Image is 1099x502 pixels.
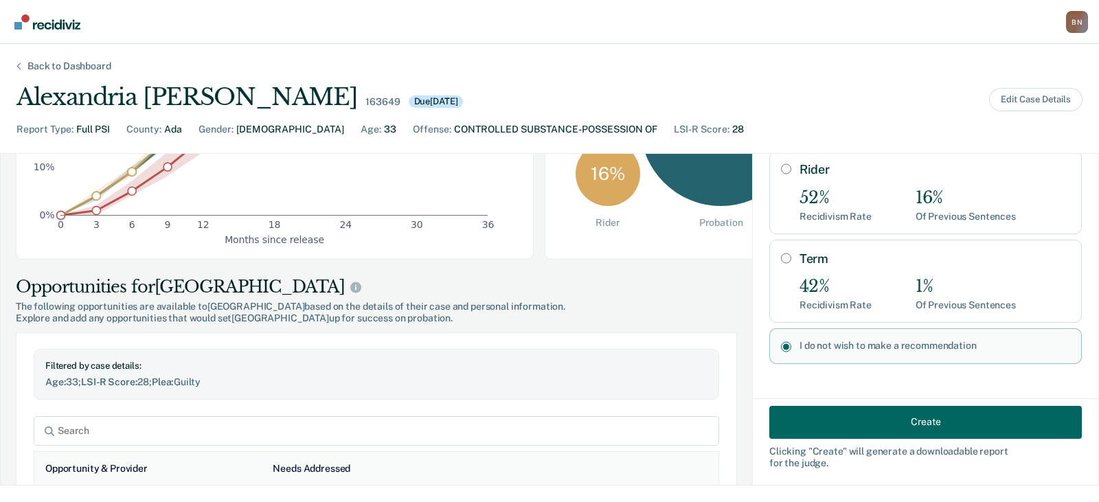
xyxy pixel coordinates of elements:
[45,376,707,388] div: 33 ; 28 ; Guilty
[76,122,110,137] div: Full PSI
[11,60,128,72] div: Back to Dashboard
[40,209,55,220] text: 0%
[576,141,640,206] div: 16 %
[164,122,182,137] div: Ada
[152,376,174,387] span: Plea :
[454,122,657,137] div: CONTROLLED SUBSTANCE-POSSESSION OF
[916,277,1016,297] div: 1%
[384,122,396,137] div: 33
[365,96,400,108] div: 163649
[769,405,1082,438] button: Create
[199,122,234,137] div: Gender :
[674,122,729,137] div: LSI-R Score :
[126,122,161,137] div: County :
[165,219,171,230] text: 9
[225,233,324,244] g: x-axis label
[16,276,737,298] div: Opportunities for [GEOGRAPHIC_DATA]
[800,188,872,208] div: 52%
[989,88,1083,111] button: Edit Case Details
[34,416,719,446] input: Search
[16,122,73,137] div: Report Type :
[800,340,1070,352] label: I do not wish to make a recommendation
[1066,11,1088,33] button: Profile dropdown button
[16,312,737,324] span: Explore and add any opportunities that would set [GEOGRAPHIC_DATA] up for success on probation.
[699,217,743,229] div: Probation
[45,463,148,475] div: Opportunity & Provider
[93,219,100,230] text: 3
[800,162,1070,177] label: Rider
[58,219,64,230] text: 0
[596,217,620,229] div: Rider
[197,219,209,230] text: 12
[34,161,55,172] text: 10%
[236,122,344,137] div: [DEMOGRAPHIC_DATA]
[16,83,357,111] div: Alexandria [PERSON_NAME]
[339,219,352,230] text: 24
[45,361,707,372] div: Filtered by case details:
[14,14,80,30] img: Recidiviz
[732,122,744,137] div: 28
[273,463,350,475] div: Needs Addressed
[411,219,423,230] text: 30
[269,219,281,230] text: 18
[16,301,737,312] span: The following opportunities are available to [GEOGRAPHIC_DATA] based on the details of their case...
[225,233,324,244] text: Months since release
[916,299,1016,311] div: Of Previous Sentences
[1066,11,1088,33] div: B N
[800,251,1070,266] label: Term
[916,211,1016,223] div: Of Previous Sentences
[640,45,802,206] div: 83 %
[413,122,451,137] div: Offense :
[81,376,137,387] span: LSI-R Score :
[129,219,135,230] text: 6
[45,376,66,387] span: Age :
[361,122,381,137] div: Age :
[409,95,464,108] div: Due [DATE]
[800,277,872,297] div: 42%
[800,211,872,223] div: Recidivism Rate
[769,445,1082,468] div: Clicking " Create " will generate a downloadable report for the judge.
[482,219,495,230] text: 36
[800,299,872,311] div: Recidivism Rate
[916,188,1016,208] div: 16%
[58,219,494,230] g: x-axis tick label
